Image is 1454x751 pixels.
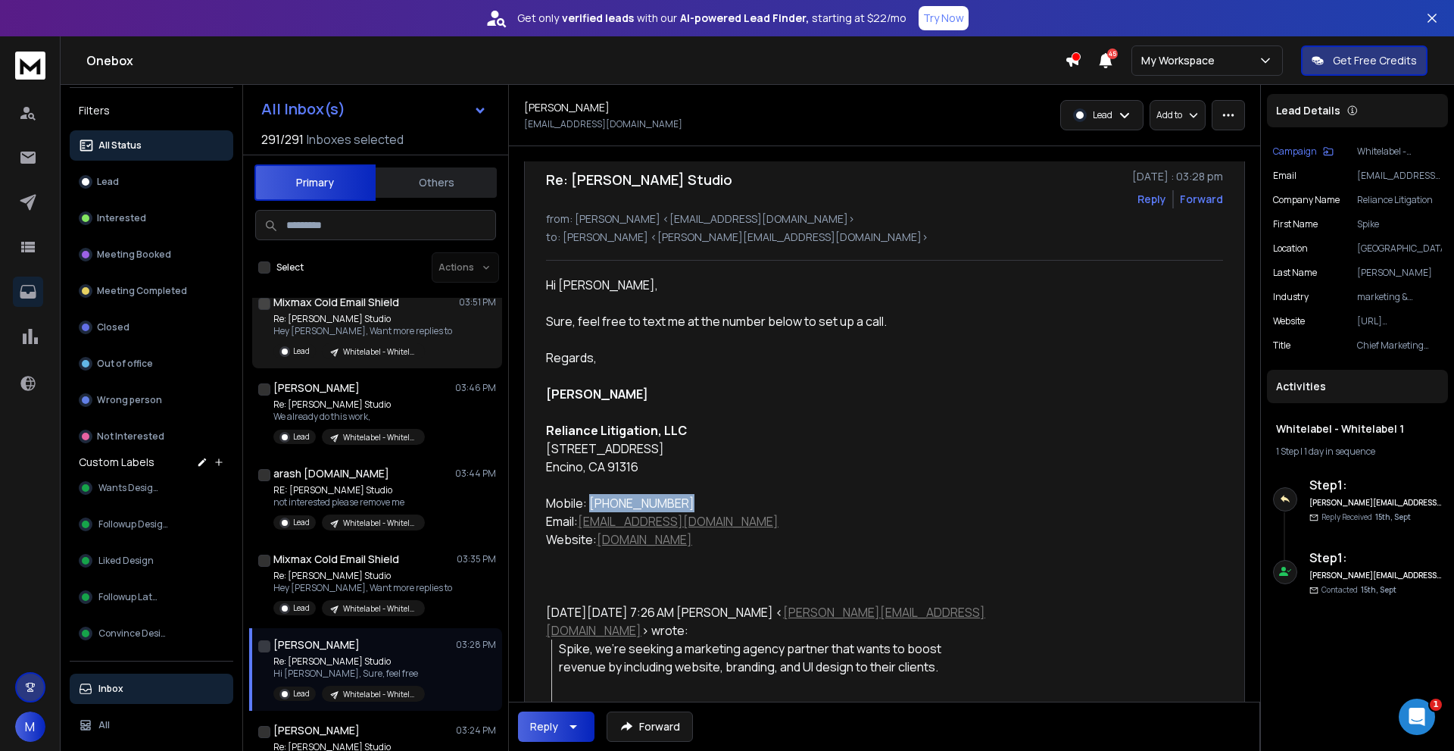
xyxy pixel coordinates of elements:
[546,458,988,476] div: Encino, CA 91316
[546,230,1223,245] p: to: [PERSON_NAME] <[PERSON_NAME][EMAIL_ADDRESS][DOMAIN_NAME]>
[273,380,360,396] h1: [PERSON_NAME]
[70,421,233,452] button: Not Interested
[97,285,187,297] p: Meeting Completed
[518,712,594,742] button: Reply
[607,712,693,742] button: Forward
[293,431,310,443] p: Lead
[70,385,233,415] button: Wrong person
[1357,315,1442,327] p: [URL][DOMAIN_NAME]
[1361,584,1396,595] span: 15th, Sept
[1273,340,1290,352] p: title
[343,346,416,358] p: Whitelabel - Whitelabel 1
[1273,194,1340,206] p: Company Name
[456,724,496,737] p: 03:24 PM
[273,325,452,337] p: Hey [PERSON_NAME], Want more replies to
[1156,109,1182,121] p: Add to
[15,712,45,742] button: M
[273,668,425,680] p: Hi [PERSON_NAME], Sure, feel free
[546,386,648,402] b: [PERSON_NAME]
[70,710,233,740] button: All
[1321,584,1396,596] p: Contacted
[546,349,988,367] div: Regards,
[293,346,310,357] p: Lead
[97,358,153,370] p: Out of office
[249,94,499,124] button: All Inbox(s)
[546,603,988,640] div: [DATE][DATE] 7:26 AM [PERSON_NAME] < > wrote:
[97,212,146,224] p: Interested
[276,261,304,274] label: Select
[254,164,376,201] button: Primary
[98,591,161,603] span: Followup Later
[1273,267,1317,279] p: Last Name
[98,627,172,640] span: Convince Design
[546,530,988,549] div: Website:
[97,176,119,188] p: Lead
[70,509,233,540] button: Followup Design
[1321,512,1411,523] p: Reply Received
[273,570,452,582] p: Re: [PERSON_NAME] Studio
[1357,243,1442,255] p: [GEOGRAPHIC_DATA]
[1333,53,1417,68] p: Get Free Credits
[98,518,168,530] span: Followup Design
[97,394,162,406] p: Wrong person
[455,382,496,394] p: 03:46 PM
[70,130,233,161] button: All Status
[1357,291,1442,303] p: marketing & advertising
[1304,445,1375,458] span: 1 day in sequence
[1430,699,1442,711] span: 1
[546,169,732,190] h1: Re: [PERSON_NAME] Studio
[1273,243,1308,255] p: location
[562,11,634,26] strong: verified leads
[79,455,154,470] h3: Custom Labels
[70,674,233,704] button: Inbox
[1141,53,1221,68] p: My Workspace
[70,473,233,503] button: Wants Design
[1273,218,1318,230] p: First Name
[546,494,988,512] div: Mobile: [PHONE_NUMBER]
[1399,699,1435,735] iframe: Intercom live chat
[343,432,416,443] p: Whitelabel - Whitelabel 1
[1180,192,1223,207] div: Forward
[273,399,425,411] p: Re: [PERSON_NAME] Studio
[261,102,345,117] h1: All Inbox(s)
[97,430,164,443] p: Not Interested
[455,468,496,480] p: 03:44 PM
[1276,446,1439,458] div: |
[1309,570,1442,581] h6: [PERSON_NAME][EMAIL_ADDRESS][DOMAIN_NAME]
[1107,49,1118,59] span: 45
[98,482,159,494] span: Wants Design
[273,637,360,652] h1: [PERSON_NAME]
[70,546,233,576] button: Liked Design
[343,603,416,615] p: Whitelabel - Whitelabel 1
[597,531,692,548] a: [DOMAIN_NAME]
[517,11,906,26] p: Get only with our starting at $22/mo
[70,349,233,379] button: Out of office
[70,276,233,306] button: Meeting Completed
[1273,146,1334,158] button: Campaign
[98,555,154,567] span: Liked Design
[70,582,233,612] button: Followup Later
[273,466,389,481] h1: arash [DOMAIN_NAME]
[459,296,496,308] p: 03:51 PM
[1357,194,1442,206] p: Reliance Litigation
[919,6,969,30] button: Try Now
[273,295,399,310] h1: Mixmax Cold Email Shield
[524,100,610,115] h1: [PERSON_NAME]
[1273,170,1296,182] p: Email
[456,639,496,651] p: 03:28 PM
[273,656,425,668] p: Re: [PERSON_NAME] Studio
[1276,103,1340,118] p: Lead Details
[578,513,778,530] a: [EMAIL_ADDRESS][DOMAIN_NAME]
[1357,267,1442,279] p: [PERSON_NAME]
[376,166,497,199] button: Others
[1309,549,1442,567] h6: Step 1 :
[273,411,425,423] p: We already do this work,
[15,52,45,80] img: logo
[273,723,360,738] h1: [PERSON_NAME]
[546,440,988,458] div: [STREET_ADDRESS]
[1357,340,1442,352] p: Chief Marketing Officer
[273,582,452,594] p: Hey [PERSON_NAME], Want more replies to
